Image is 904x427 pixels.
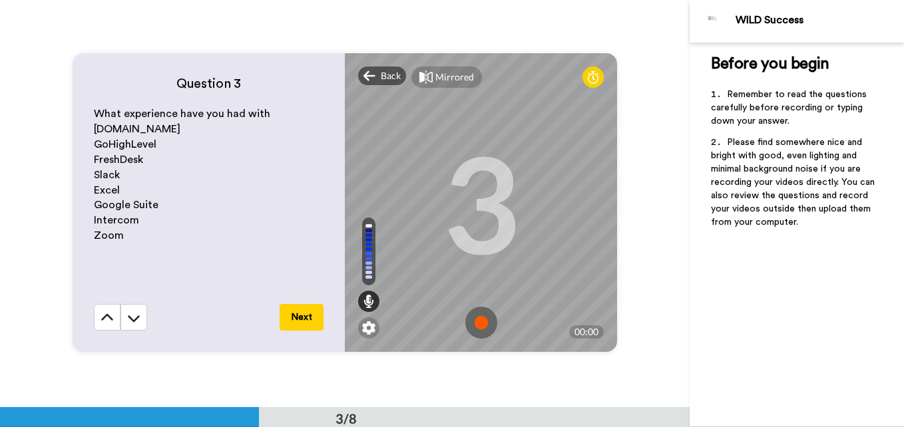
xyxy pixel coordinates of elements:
[711,90,869,126] span: Remember to read the questions carefully before recording or typing down your answer.
[94,230,124,241] span: Zoom
[94,200,158,210] span: Google Suite
[736,14,903,27] div: WILD Success
[94,74,324,93] h4: Question 3
[711,56,829,72] span: Before you begin
[94,170,120,180] span: Slack
[465,307,497,339] img: ic_record_start.svg
[435,71,474,84] div: Mirrored
[94,108,270,119] span: What experience have you had with
[381,69,401,82] span: Back
[94,124,180,134] span: [DOMAIN_NAME]
[697,5,729,37] img: Profile Image
[94,185,120,196] span: Excel
[94,215,139,225] span: Intercom
[94,154,143,165] span: FreshDesk
[711,138,877,227] span: Please find somewhere nice and bright with good, even lighting and minimal background noise if yo...
[358,67,406,85] div: Back
[362,321,375,335] img: ic_gear.svg
[569,325,604,339] div: 00:00
[94,139,156,150] span: GoHighLevel
[280,304,324,331] button: Next
[443,153,520,253] div: 3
